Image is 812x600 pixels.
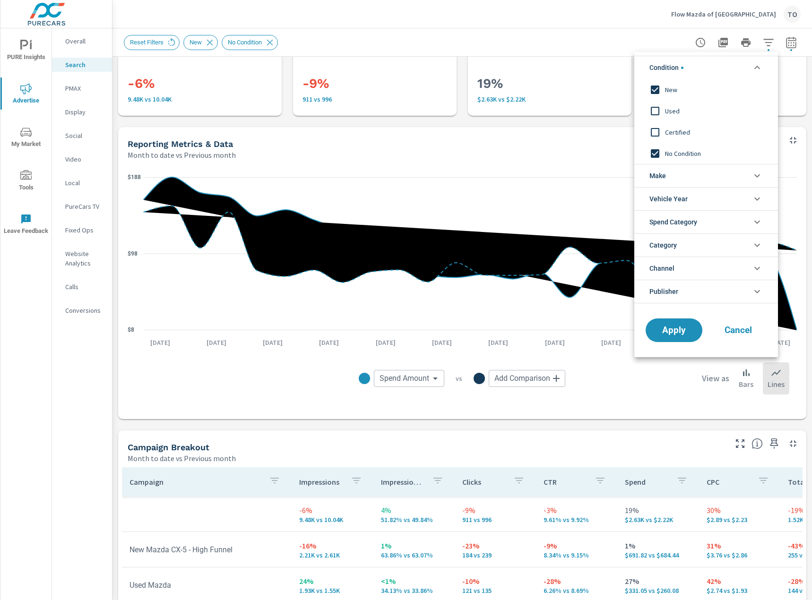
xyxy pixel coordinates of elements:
span: Make [649,164,666,187]
button: Cancel [710,318,767,342]
div: No Condition [634,143,776,164]
span: Publisher [649,280,678,303]
span: Vehicle Year [649,188,688,210]
div: Certified [634,121,776,143]
span: Used [665,105,769,117]
div: New [634,79,776,100]
div: Used [634,100,776,121]
span: No Condition [665,148,769,159]
ul: filter options [634,52,778,307]
span: Spend Category [649,211,697,233]
span: Cancel [719,326,757,334]
span: Certified [665,127,769,138]
span: New [665,84,769,95]
span: Apply [655,326,693,334]
button: Apply [646,318,702,342]
span: Condition [649,56,683,79]
span: Channel [649,257,674,280]
span: Category [649,234,677,257]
